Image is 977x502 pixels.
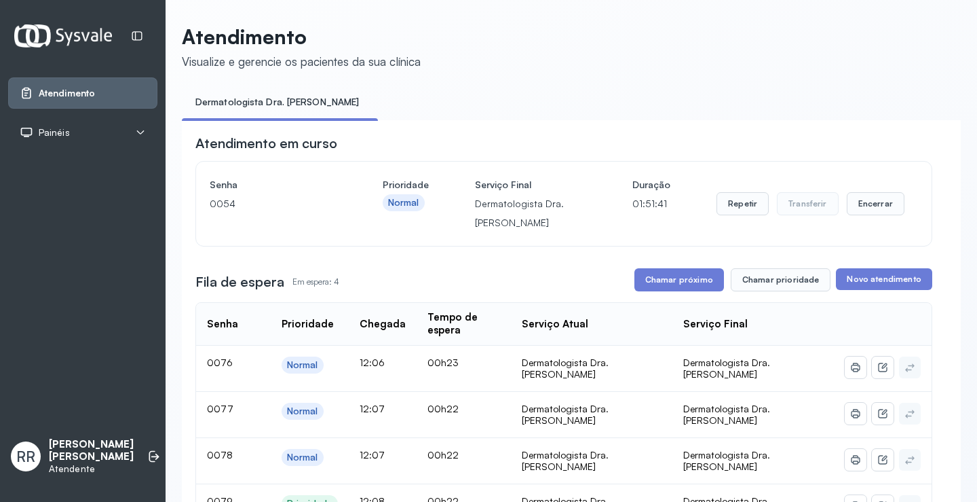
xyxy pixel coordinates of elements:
[287,359,318,371] div: Normal
[182,91,372,113] a: Dermatologista Dra. [PERSON_NAME]
[287,452,318,463] div: Normal
[632,175,670,194] h4: Duração
[195,134,337,153] h3: Atendimento em curso
[522,357,662,380] div: Dermatologista Dra. [PERSON_NAME]
[683,403,770,427] span: Dermatologista Dra. [PERSON_NAME]
[383,175,429,194] h4: Prioridade
[388,197,419,209] div: Normal
[39,88,95,99] span: Atendimento
[14,24,112,47] img: Logotipo do estabelecimento
[210,175,337,194] h4: Senha
[427,311,500,337] div: Tempo de espera
[360,318,406,331] div: Chegada
[777,192,839,215] button: Transferir
[632,194,670,213] p: 01:51:41
[427,357,459,368] span: 00h23
[427,449,459,461] span: 00h22
[210,194,337,213] p: 0054
[207,318,238,331] div: Senha
[207,357,233,368] span: 0076
[475,194,586,232] p: Dermatologista Dra. [PERSON_NAME]
[683,357,770,380] span: Dermatologista Dra. [PERSON_NAME]
[360,449,385,461] span: 12:07
[634,268,724,291] button: Chamar próximo
[287,406,318,417] div: Normal
[683,318,748,331] div: Serviço Final
[716,192,769,215] button: Repetir
[522,403,662,427] div: Dermatologista Dra. [PERSON_NAME]
[49,463,134,475] p: Atendente
[683,449,770,473] span: Dermatologista Dra. [PERSON_NAME]
[292,272,339,291] p: Em espera: 4
[360,403,385,414] span: 12:07
[182,24,421,49] p: Atendimento
[207,449,233,461] span: 0078
[195,272,284,291] h3: Fila de espera
[282,318,334,331] div: Prioridade
[475,175,586,194] h4: Serviço Final
[360,357,385,368] span: 12:06
[427,403,459,414] span: 00h22
[49,438,134,464] p: [PERSON_NAME] [PERSON_NAME]
[20,86,146,100] a: Atendimento
[731,268,831,291] button: Chamar prioridade
[182,54,421,69] div: Visualize e gerencie os pacientes da sua clínica
[847,192,904,215] button: Encerrar
[207,403,233,414] span: 0077
[522,449,662,473] div: Dermatologista Dra. [PERSON_NAME]
[836,268,932,290] button: Novo atendimento
[522,318,588,331] div: Serviço Atual
[39,127,70,139] span: Painéis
